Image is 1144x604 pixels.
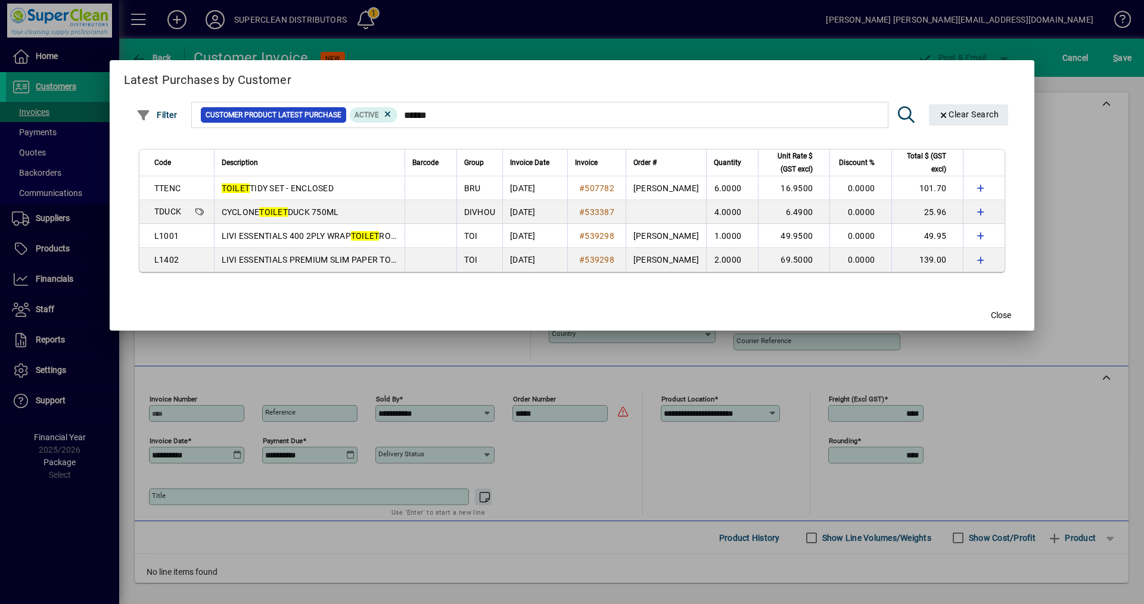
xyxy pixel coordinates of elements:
span: Quantity [714,156,741,169]
div: Total $ (GST excl) [899,150,957,176]
span: Unit Rate $ (GST excl) [766,150,813,176]
span: Group [464,156,484,169]
mat-chip: Product Activation Status: Active [350,107,397,123]
span: Barcode [412,156,439,169]
div: Unit Rate $ (GST excl) [766,150,823,176]
td: 101.70 [891,176,963,200]
a: #533387 [575,206,618,219]
span: L1402 [154,255,179,264]
span: Discount % [839,156,875,169]
span: 533387 [585,207,614,217]
td: 49.95 [891,224,963,248]
a: #539298 [575,253,618,266]
span: TDUCK [154,207,181,216]
span: 539298 [585,231,614,241]
span: Active [355,111,379,119]
div: Barcode [412,156,449,169]
em: TOILET [259,207,288,217]
span: TOI [464,231,478,241]
td: [DATE] [502,176,567,200]
td: [PERSON_NAME] [626,248,706,272]
div: Description [222,156,397,169]
a: #507782 [575,182,618,195]
span: # [579,231,585,241]
span: # [579,207,585,217]
div: Invoice [575,156,618,169]
span: TTENC [154,183,181,193]
td: 0.0000 [829,248,891,272]
td: 6.4900 [758,200,829,224]
button: Close [982,304,1020,326]
span: TIDY SET - ENCLOSED [222,183,334,193]
span: BRU [464,183,481,193]
span: CYCLONE DUCK 750ML [222,207,339,217]
td: 4.0000 [706,200,758,224]
td: [DATE] [502,224,567,248]
td: 49.9500 [758,224,829,248]
td: 6.0000 [706,176,758,200]
td: [DATE] [502,248,567,272]
span: LIVI ESSENTIALS 400 2PLY WRAP ROLL (48) [222,231,419,241]
span: Customer Product Latest Purchase [206,109,341,121]
em: TOILET [351,231,380,241]
td: [PERSON_NAME] [626,176,706,200]
span: Order # [633,156,657,169]
span: Invoice Date [510,156,549,169]
div: Invoice Date [510,156,560,169]
span: 539298 [585,255,614,264]
td: 0.0000 [829,224,891,248]
span: 507782 [585,183,614,193]
td: [PERSON_NAME] [626,224,706,248]
td: 16.9500 [758,176,829,200]
td: [DATE] [502,200,567,224]
span: Clear Search [938,110,999,119]
span: Description [222,156,258,169]
div: Quantity [714,156,752,169]
span: Invoice [575,156,598,169]
td: 0.0000 [829,200,891,224]
div: Group [464,156,496,169]
td: 25.96 [891,200,963,224]
td: 0.0000 [829,176,891,200]
td: 139.00 [891,248,963,272]
td: 69.5000 [758,248,829,272]
button: Filter [133,104,181,126]
span: DIVHOU [464,207,496,217]
span: Filter [136,110,178,120]
span: L1001 [154,231,179,241]
span: TOI [464,255,478,264]
button: Clear [929,104,1009,126]
em: TOILET [222,183,250,193]
span: Code [154,156,171,169]
div: Order # [633,156,699,169]
span: Close [991,309,1011,322]
span: # [579,255,585,264]
td: 2.0000 [706,248,758,272]
h2: Latest Purchases by Customer [110,60,1034,95]
td: 1.0000 [706,224,758,248]
span: # [579,183,585,193]
a: #539298 [575,229,618,242]
div: Code [154,156,207,169]
span: LIVI ESSENTIALS PREMIUM SLIM PAPER TOWELS (4000) [222,255,441,264]
div: Discount % [837,156,885,169]
span: Total $ (GST excl) [899,150,946,176]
